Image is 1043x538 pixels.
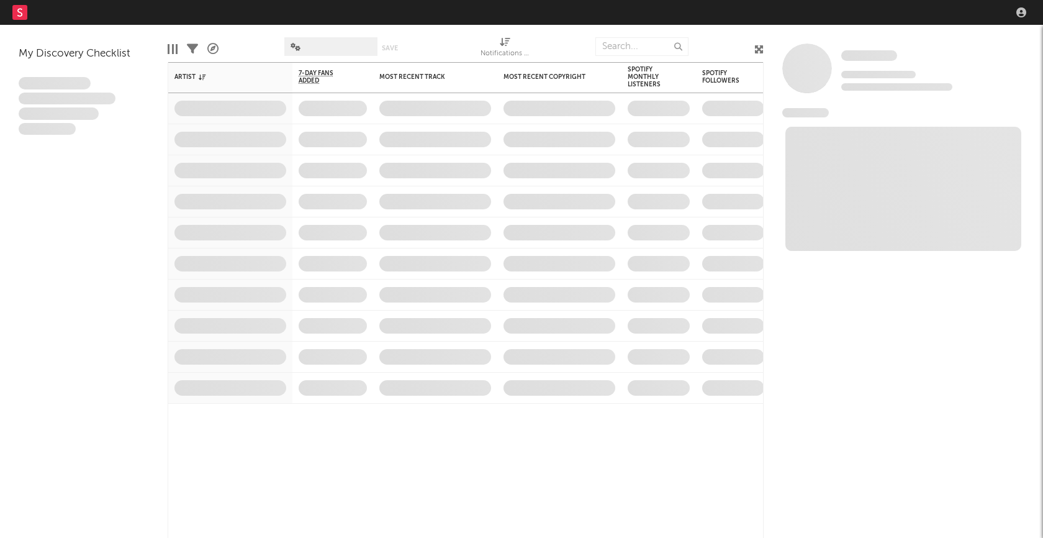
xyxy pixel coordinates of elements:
[503,73,597,81] div: Most Recent Copyright
[481,47,530,62] div: Notifications (Artist)
[379,73,472,81] div: Most Recent Track
[299,70,348,84] span: 7-Day Fans Added
[19,47,149,62] div: My Discovery Checklist
[841,71,916,78] span: Tracking Since: [DATE]
[19,123,76,135] span: Aliquam viverra
[702,70,746,84] div: Spotify Followers
[628,66,671,88] div: Spotify Monthly Listeners
[19,107,99,120] span: Praesent ac interdum
[481,31,530,67] div: Notifications (Artist)
[207,31,219,67] div: A&R Pipeline
[595,37,689,56] input: Search...
[841,50,897,61] span: Some Artist
[19,77,91,89] span: Lorem ipsum dolor
[841,50,897,62] a: Some Artist
[19,93,115,105] span: Integer aliquet in purus et
[382,45,398,52] button: Save
[187,31,198,67] div: Filters
[841,83,952,91] span: 0 fans last week
[782,108,829,117] span: News Feed
[174,73,268,81] div: Artist
[168,31,178,67] div: Edit Columns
